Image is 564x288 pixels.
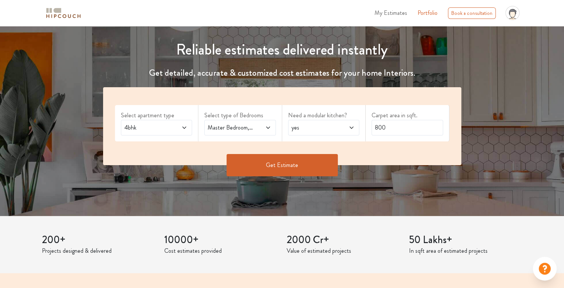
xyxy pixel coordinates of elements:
p: In sqft area of estimated projects [409,246,522,255]
img: logo-horizontal.svg [45,7,82,20]
span: logo-horizontal.svg [45,5,82,22]
h1: Reliable estimates delivered instantly [99,41,466,59]
label: Select apartment type [121,111,192,120]
label: Carpet area in sqft. [372,111,443,120]
button: Get Estimate [227,154,338,176]
h3: 2000 Cr+ [287,234,400,246]
a: Portfolio [418,9,438,17]
p: Value of estimated projects [287,246,400,255]
span: 4bhk [123,123,171,132]
span: My Estimates [375,9,407,17]
h3: 50 Lakhs+ [409,234,522,246]
h4: Get detailed, accurate & customized cost estimates for your home Interiors. [99,68,466,78]
span: Master Bedroom,Guest,Parents,Kids Bedroom [206,123,255,132]
h3: 200+ [42,234,155,246]
h3: 10000+ [164,234,278,246]
p: Cost estimates provided [164,246,278,255]
input: Enter area sqft [372,120,443,135]
span: yes [290,123,339,132]
div: Book a consultation [448,7,496,19]
p: Projects designed & delivered [42,246,155,255]
label: Select type of Bedrooms [204,111,276,120]
label: Need a modular kitchen? [288,111,360,120]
